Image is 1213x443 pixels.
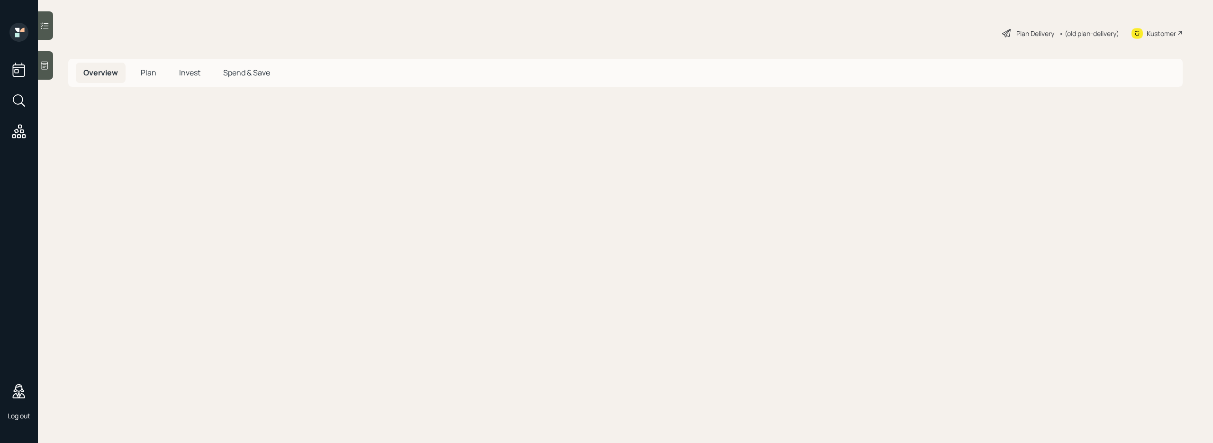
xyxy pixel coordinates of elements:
[179,67,200,78] span: Invest
[223,67,270,78] span: Spend & Save
[141,67,156,78] span: Plan
[1147,28,1176,38] div: Kustomer
[1059,28,1119,38] div: • (old plan-delivery)
[83,67,118,78] span: Overview
[1016,28,1054,38] div: Plan Delivery
[8,411,30,420] div: Log out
